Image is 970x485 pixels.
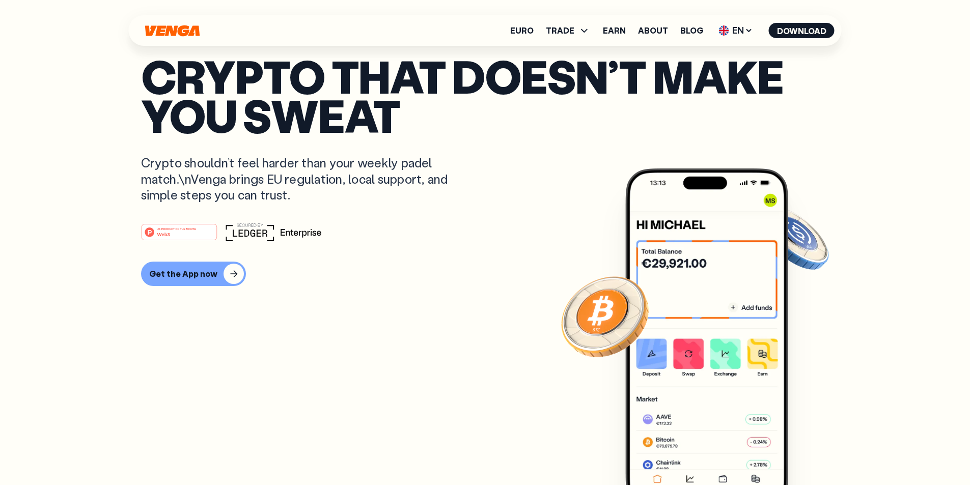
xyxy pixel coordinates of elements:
p: Crypto that doesn’t make you sweat [141,56,829,134]
svg: Home [144,25,201,37]
span: TRADE [546,26,574,35]
img: Bitcoin [559,270,651,362]
tspan: #1 PRODUCT OF THE MONTH [157,227,196,231]
button: Download [769,23,835,38]
span: TRADE [546,24,591,37]
a: Euro [510,26,534,35]
a: #1 PRODUCT OF THE MONTHWeb3 [141,230,217,243]
a: Get the App now [141,262,829,286]
div: Get the App now [149,269,217,279]
p: Crypto shouldn’t feel harder than your weekly padel match.\nVenga brings EU regulation, local sup... [141,155,463,203]
tspan: Web3 [157,232,170,237]
a: About [638,26,668,35]
a: Earn [603,26,626,35]
span: EN [715,22,757,39]
img: USDC coin [758,202,831,275]
button: Get the App now [141,262,246,286]
img: flag-uk [719,25,729,36]
a: Blog [680,26,703,35]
